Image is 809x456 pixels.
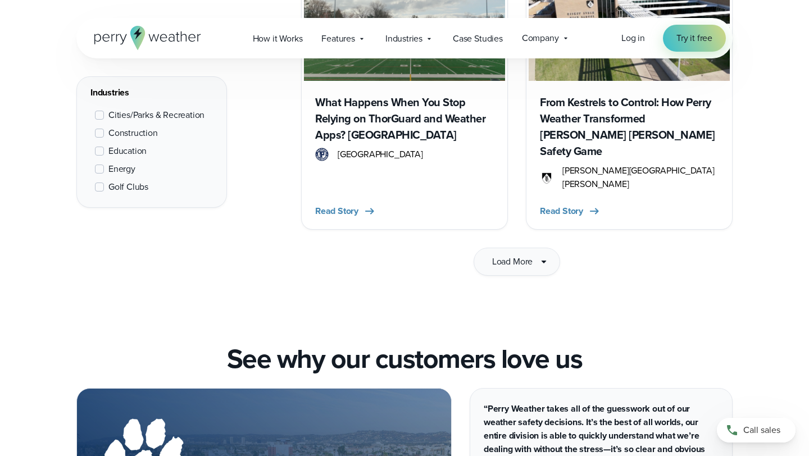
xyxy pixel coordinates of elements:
[108,162,135,176] span: Energy
[663,25,726,52] a: Try it free
[621,31,645,44] span: Log in
[540,204,583,218] span: Read Story
[385,32,422,45] span: Industries
[227,343,583,375] h2: See why our customers love us
[443,27,512,50] a: Case Studies
[540,204,601,218] button: Read Story
[90,86,213,99] div: Industries
[321,32,355,45] span: Features
[453,32,503,45] span: Case Studies
[243,27,312,50] a: How it Works
[621,31,645,45] a: Log in
[108,180,148,194] span: Golf Clubs
[743,423,780,437] span: Call sales
[315,94,494,143] h3: What Happens When You Stop Relying on ThorGuard and Weather Apps? [GEOGRAPHIC_DATA]
[108,126,158,140] span: Construction
[492,255,533,268] span: Load More
[253,32,303,45] span: How it Works
[540,94,719,159] h3: From Kestrels to Control: How Perry Weather Transformed [PERSON_NAME] [PERSON_NAME] Safety Game
[315,204,358,218] span: Read Story
[315,148,329,161] img: Paramus high school
[108,144,147,158] span: Education
[562,164,719,191] span: [PERSON_NAME][GEOGRAPHIC_DATA][PERSON_NAME]
[522,31,559,45] span: Company
[108,108,204,122] span: Cities/Parks & Recreation
[315,204,376,218] button: Read Story
[474,248,560,276] button: Load More
[540,171,553,184] img: Bishop Lynch High School
[717,418,796,443] a: Call sales
[338,148,423,161] span: [GEOGRAPHIC_DATA]
[676,31,712,45] span: Try it free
